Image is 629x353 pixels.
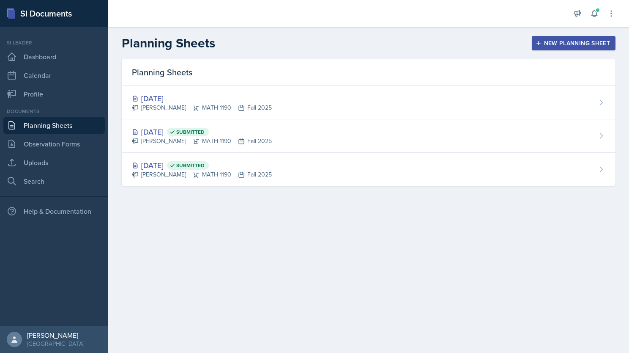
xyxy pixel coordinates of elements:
[176,129,205,135] span: Submitted
[132,170,272,179] div: [PERSON_NAME] MATH 1190 Fall 2025
[122,86,615,119] a: [DATE] [PERSON_NAME]MATH 1190Fall 2025
[27,331,84,339] div: [PERSON_NAME]
[122,36,215,51] h2: Planning Sheets
[537,40,610,47] div: New Planning Sheet
[132,126,272,138] div: [DATE]
[3,135,105,152] a: Observation Forms
[132,160,272,171] div: [DATE]
[132,103,272,112] div: [PERSON_NAME] MATH 1190 Fall 2025
[176,162,205,169] span: Submitted
[132,93,272,104] div: [DATE]
[3,48,105,65] a: Dashboard
[3,154,105,171] a: Uploads
[132,137,272,146] div: [PERSON_NAME] MATH 1190 Fall 2025
[3,67,105,84] a: Calendar
[3,85,105,102] a: Profile
[3,108,105,115] div: Documents
[122,59,615,86] div: Planning Sheets
[122,119,615,153] a: [DATE] Submitted [PERSON_NAME]MATH 1190Fall 2025
[122,153,615,186] a: [DATE] Submitted [PERSON_NAME]MATH 1190Fall 2025
[3,203,105,220] div: Help & Documentation
[27,339,84,348] div: [GEOGRAPHIC_DATA]
[3,173,105,190] a: Search
[3,39,105,47] div: Si leader
[3,117,105,134] a: Planning Sheets
[532,36,615,50] button: New Planning Sheet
